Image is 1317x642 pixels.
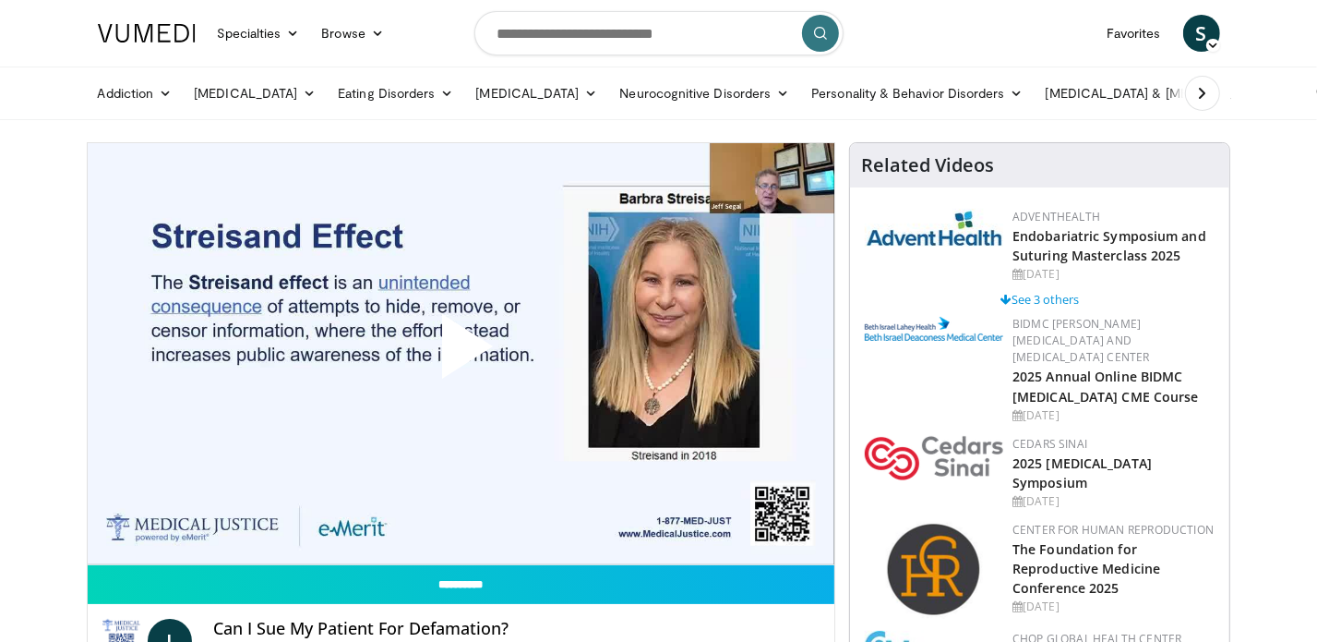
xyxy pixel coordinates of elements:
a: Neurocognitive Disorders [609,75,801,112]
a: Endobariatric Symposium and Suturing Masterclass 2025 [1012,227,1206,264]
img: c058e059-5986-4522-8e32-16b7599f4943.png.150x105_q85_autocrop_double_scale_upscale_version-0.2.png [886,522,983,619]
a: Cedars Sinai [1012,436,1087,452]
a: [MEDICAL_DATA] & [MEDICAL_DATA] [1035,75,1299,112]
a: [MEDICAL_DATA] [183,75,327,112]
a: 2025 [MEDICAL_DATA] Symposium [1012,454,1152,491]
a: Eating Disorders [327,75,464,112]
h4: Can I Sue My Patient For Defamation? [214,619,820,639]
a: AdventHealth [1012,209,1100,224]
h4: Related Videos [861,154,994,176]
a: The Foundation for Reproductive Medicine Conference 2025 [1012,540,1160,597]
a: [MEDICAL_DATA] [464,75,608,112]
a: 2025 Annual Online BIDMC [MEDICAL_DATA] CME Course [1012,368,1199,405]
div: [DATE] [1012,599,1215,615]
a: Browse [310,15,395,52]
a: See 3 others [1000,291,1079,308]
a: Favorites [1096,15,1172,52]
div: [DATE] [1012,407,1215,424]
img: 7e905080-f4a2-4088-8787-33ce2bef9ada.png.150x105_q85_autocrop_double_scale_upscale_version-0.2.png [865,436,1003,480]
a: Addiction [87,75,184,112]
div: [DATE] [1012,266,1215,283]
a: Center for Human Reproduction [1012,522,1214,538]
button: Play Video [294,263,627,444]
input: Search topics, interventions [474,11,844,55]
a: S [1183,15,1220,52]
img: c96b19ec-a48b-46a9-9095-935f19585444.png.150x105_q85_autocrop_double_scale_upscale_version-0.2.png [865,317,1003,341]
a: Specialties [207,15,311,52]
video-js: Video Player [88,143,835,565]
img: 5c3c682d-da39-4b33-93a5-b3fb6ba9580b.jpg.150x105_q85_autocrop_double_scale_upscale_version-0.2.jpg [865,209,1003,247]
a: Personality & Behavior Disorders [800,75,1034,112]
div: [DATE] [1012,493,1215,510]
img: VuMedi Logo [98,24,196,42]
a: BIDMC [PERSON_NAME][MEDICAL_DATA] and [MEDICAL_DATA] Center [1012,316,1150,365]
